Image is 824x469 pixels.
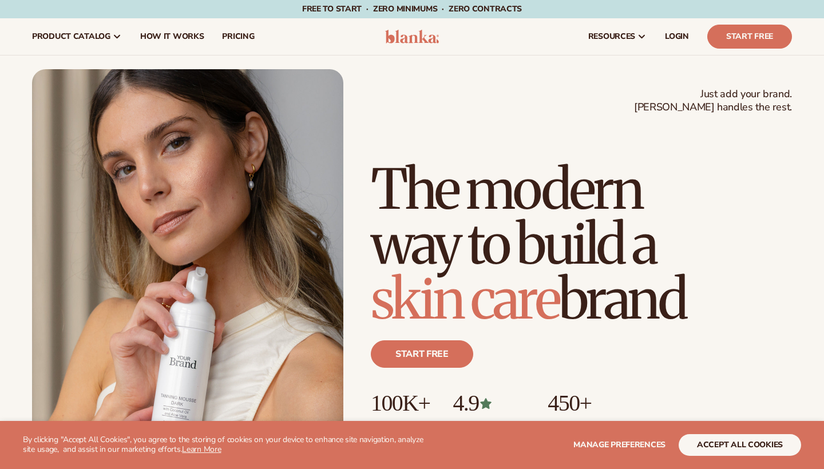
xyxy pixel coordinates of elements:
[302,3,522,14] span: Free to start · ZERO minimums · ZERO contracts
[371,340,473,368] a: Start free
[634,88,792,114] span: Just add your brand. [PERSON_NAME] handles the rest.
[32,69,343,462] img: Female holding tanning mousse.
[588,32,635,41] span: resources
[23,18,131,55] a: product catalog
[679,434,801,456] button: accept all cookies
[371,265,558,333] span: skin care
[182,444,221,455] a: Learn More
[131,18,213,55] a: How It Works
[371,416,430,435] p: Brands built
[213,18,263,55] a: pricing
[32,32,110,41] span: product catalog
[222,32,254,41] span: pricing
[548,416,634,435] p: High-quality products
[371,391,430,416] p: 100K+
[140,32,204,41] span: How It Works
[453,391,525,416] p: 4.9
[385,30,439,43] img: logo
[453,416,525,435] p: Over 400 reviews
[573,434,665,456] button: Manage preferences
[707,25,792,49] a: Start Free
[371,162,792,327] h1: The modern way to build a brand
[579,18,656,55] a: resources
[548,391,634,416] p: 450+
[665,32,689,41] span: LOGIN
[573,439,665,450] span: Manage preferences
[23,435,430,455] p: By clicking "Accept All Cookies", you agree to the storing of cookies on your device to enhance s...
[656,18,698,55] a: LOGIN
